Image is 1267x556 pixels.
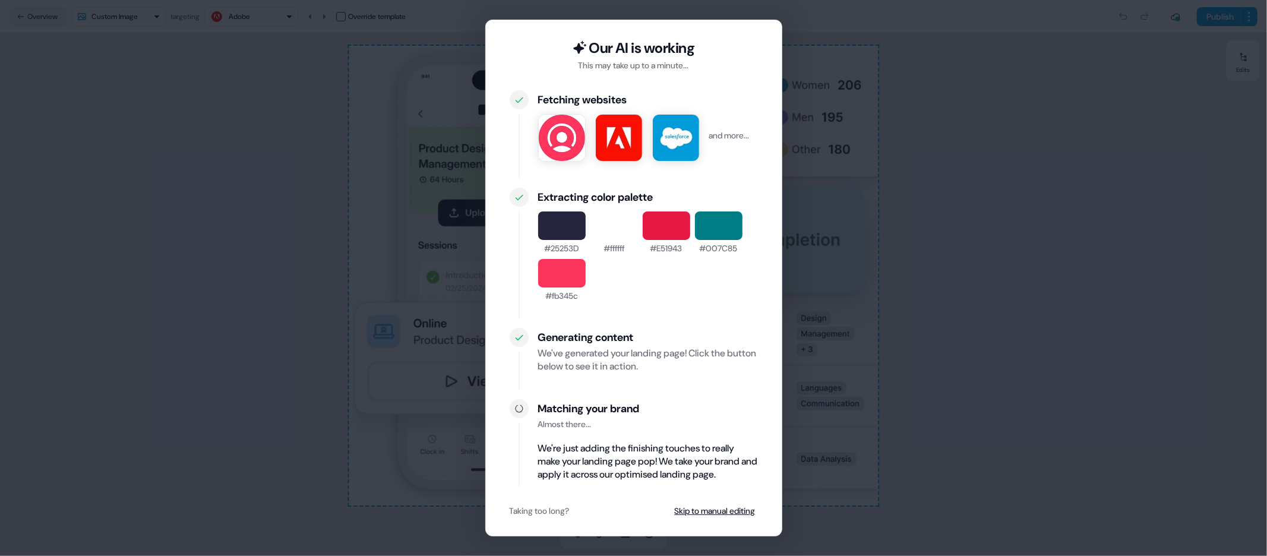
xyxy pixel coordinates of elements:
div: #007C85 [700,242,738,254]
div: Almost there... [538,418,758,430]
div: This may take up to a minute... [579,59,689,71]
div: Fetching websites [538,93,758,107]
div: #fb345c [545,290,578,302]
button: Skip to manual editing [672,500,758,522]
div: and more... [538,109,758,162]
div: Taking too long? [510,505,570,517]
div: Matching your brand [538,402,758,416]
div: #25253D [545,242,579,254]
div: Our AI is working [589,39,695,57]
div: We're just adding the finishing touches to really make your landing page pop! We take your brand ... [538,442,758,481]
div: Extracting color palette [538,190,758,204]
div: We've generated your landing page! Click the button below to see it in action. [538,347,758,373]
div: #E51943 [650,242,683,254]
div: Generating content [538,330,758,345]
div: #ffffff [604,242,624,254]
